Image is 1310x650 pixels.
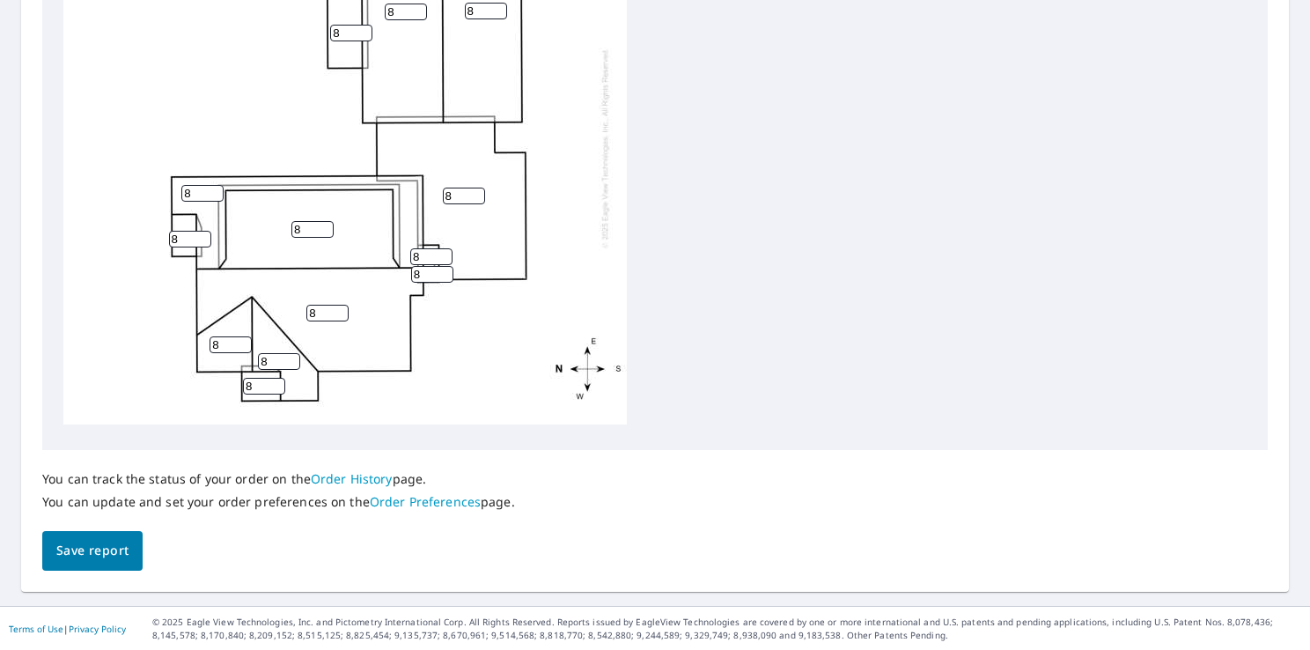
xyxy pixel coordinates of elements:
[42,531,143,571] button: Save report
[69,623,126,635] a: Privacy Policy
[42,494,515,510] p: You can update and set your order preferences on the page.
[56,540,129,562] span: Save report
[370,493,481,510] a: Order Preferences
[9,623,63,635] a: Terms of Use
[9,624,126,634] p: |
[311,470,393,487] a: Order History
[152,616,1301,642] p: © 2025 Eagle View Technologies, Inc. and Pictometry International Corp. All Rights Reserved. Repo...
[42,471,515,487] p: You can track the status of your order on the page.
